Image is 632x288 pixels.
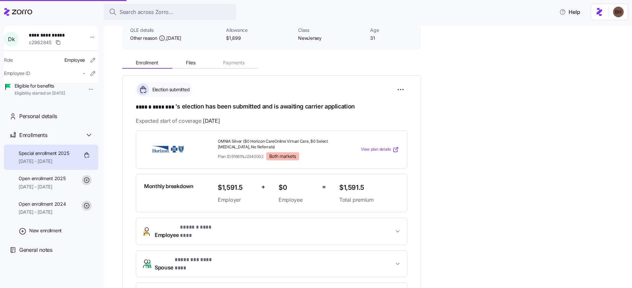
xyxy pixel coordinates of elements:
span: - [83,70,85,77]
span: Plan ID: 91661NJ2340002 [218,154,264,159]
span: Eligible for benefits [15,83,65,89]
span: = [322,182,326,192]
span: Eligibility started on [DATE] [15,91,65,96]
span: c2962845 [29,39,51,46]
span: [DATE] - [DATE] [19,158,69,165]
span: Spouse [155,256,222,272]
span: [DATE] [203,117,220,125]
span: View plan details [361,146,391,153]
span: Open enrollment 2025 [19,175,65,182]
h1: 's election has been submitted and is awaiting carrier application [136,102,407,111]
span: D k [8,36,15,42]
span: Special enrollment 2025 [19,150,69,157]
span: Files [186,60,196,65]
span: Employee [64,57,85,63]
span: Help [559,8,580,16]
span: Personal details [19,112,57,120]
button: Help [554,5,586,19]
span: Employer [218,196,256,204]
span: Class [298,27,365,34]
img: c3c218ad70e66eeb89914ccc98a2927c [613,7,624,17]
span: Search across Zorro... [119,8,173,16]
span: + [261,182,265,192]
span: $0 [278,182,317,193]
span: Payments [223,60,245,65]
span: Enrollment [136,60,158,65]
span: OMNIA Silver ($0 Horizon CareOnline Virtual Care, $0 Select [MEDICAL_DATA], No Referrals) [218,139,334,150]
span: Age [370,27,413,34]
span: Allowance [226,27,293,34]
span: NewJersey [298,35,365,41]
span: Enrollments [19,131,47,139]
button: Search across Zorro... [104,4,236,20]
span: [DATE] - [DATE] [19,209,66,215]
span: Role [4,57,13,63]
span: Employee [278,196,317,204]
span: $1,591.5 [218,182,256,193]
span: General notes [19,246,52,254]
span: Employee ID [4,70,30,77]
span: $1,899 [226,35,293,41]
span: Other reason , [130,35,181,41]
span: Both markets [269,153,296,159]
span: New enrollment [29,227,62,234]
span: [DATE] [166,35,181,41]
span: Election submitted [150,86,190,93]
span: Total premium [339,196,399,204]
span: Monthly breakdown [144,182,194,190]
span: Expected start of coverage [136,117,220,125]
img: Horizon BlueCross BlueShield of New Jersey [144,142,192,157]
span: Open enrollment 2024 [19,201,66,207]
span: [DATE] - [DATE] [19,183,65,190]
span: $1,591.5 [339,182,399,193]
span: Employee [155,223,222,239]
span: 31 [370,35,413,41]
a: View plan details [361,146,399,153]
span: QLE details [130,27,221,34]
